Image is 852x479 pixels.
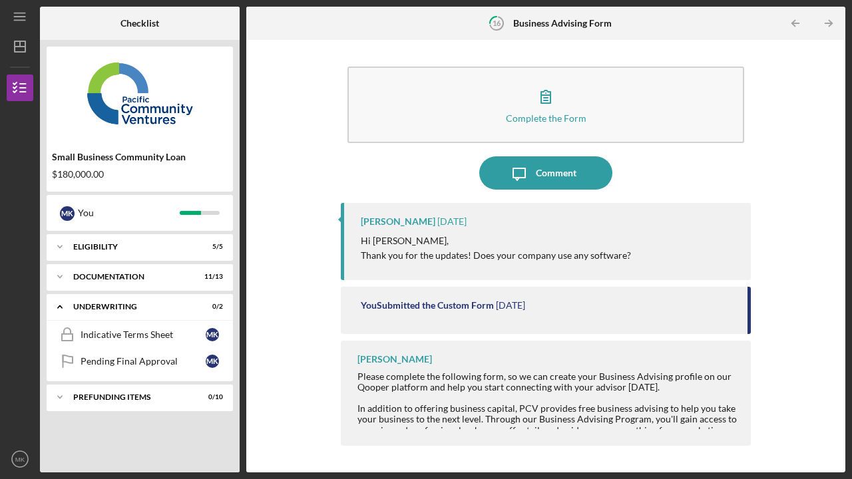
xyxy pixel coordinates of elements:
div: M K [206,355,219,368]
div: Eligibility [73,243,190,251]
div: 0 / 2 [199,303,223,311]
b: Checklist [120,18,159,29]
div: 5 / 5 [199,243,223,251]
a: Indicative Terms SheetMK [53,321,226,348]
div: [PERSON_NAME] [361,216,435,227]
div: Prefunding Items [73,393,190,401]
div: M K [206,328,219,341]
a: Pending Final ApprovalMK [53,348,226,375]
p: Hi [PERSON_NAME], [361,234,631,248]
time: 2025-09-30 15:58 [496,300,525,311]
button: Complete the Form [347,67,744,143]
div: Small Business Community Loan [52,152,228,162]
div: Pending Final Approval [81,356,206,367]
tspan: 16 [493,19,501,27]
div: $180,000.00 [52,169,228,180]
div: 11 / 13 [199,273,223,281]
div: Documentation [73,273,190,281]
text: MK [15,456,25,463]
b: Business Advising Form [513,18,612,29]
div: Please complete the following form, so we can create your Business Advising profile on our Qooper... [357,371,738,393]
div: You [78,202,180,224]
time: 2025-09-30 17:04 [437,216,467,227]
div: [PERSON_NAME] [357,354,432,365]
div: Comment [536,156,576,190]
div: Indicative Terms Sheet [81,329,206,340]
div: Underwriting [73,303,190,311]
button: Comment [479,156,612,190]
div: You Submitted the Custom Form [361,300,494,311]
img: Product logo [47,53,233,133]
div: 0 / 10 [199,393,223,401]
div: In addition to offering business capital, PCV provides free business advising to help you take yo... [357,403,738,446]
div: M K [60,206,75,221]
button: MK [7,446,33,472]
p: Thank you for the updates! Does your company use any software? [361,248,631,263]
div: Complete the Form [506,113,586,123]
